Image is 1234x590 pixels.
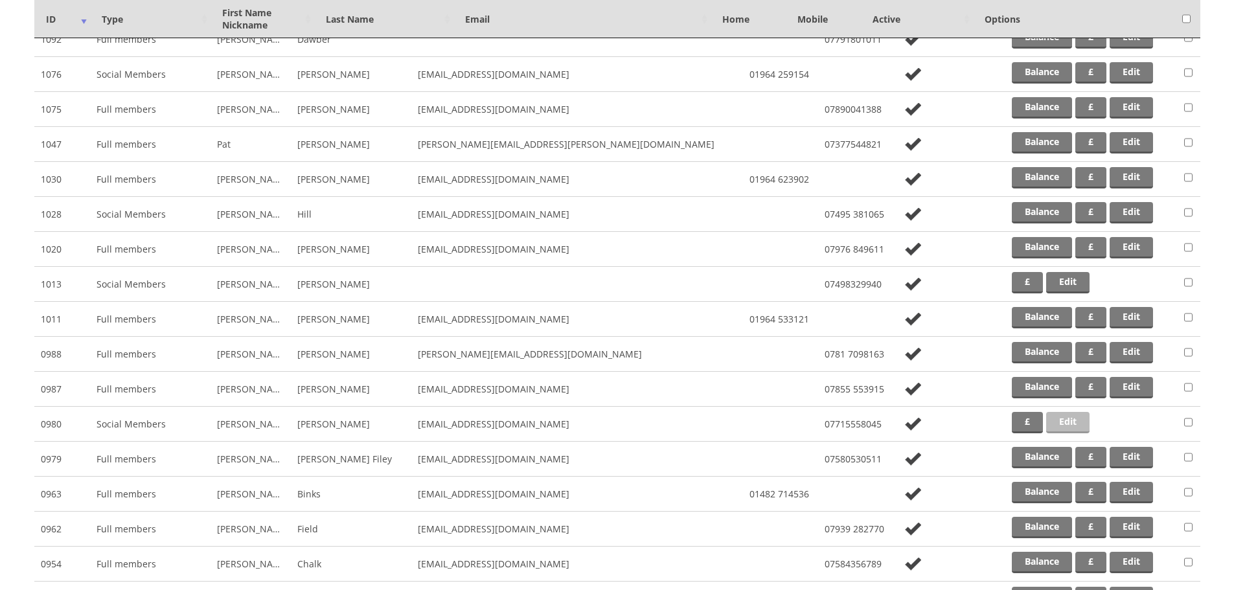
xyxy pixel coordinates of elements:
td: [PERSON_NAME] [211,512,291,547]
td: 07580530511 [818,442,893,477]
img: no [900,276,926,292]
td: 0988 [34,337,90,372]
a: £ [1075,202,1106,223]
img: no [900,556,926,572]
img: no [900,206,926,222]
td: 07890041388 [818,92,893,127]
img: no [900,101,926,117]
td: [PERSON_NAME] [211,442,291,477]
a: £ [1075,377,1106,398]
td: Full members [90,22,211,57]
td: 0987 [34,372,90,407]
td: Binks [291,477,411,512]
td: Full members [90,512,211,547]
a: Balance [1012,552,1072,573]
img: no [900,521,926,537]
strong: £ [1088,310,1093,323]
img: no [900,346,926,362]
a: Balance [1012,97,1072,119]
strong: £ [1025,275,1030,288]
a: £ [1075,167,1106,188]
img: no [900,136,926,152]
td: [PERSON_NAME][EMAIL_ADDRESS][PERSON_NAME][DOMAIN_NAME] [411,127,743,162]
a: £ [1075,482,1106,503]
td: 1013 [34,267,90,302]
td: [EMAIL_ADDRESS][DOMAIN_NAME] [411,162,743,197]
a: Balance [1012,482,1072,503]
td: 0980 [34,407,90,442]
a: Edit [1110,517,1153,538]
a: Edit [1110,307,1153,328]
strong: £ [1088,520,1093,532]
td: Full members [90,232,211,267]
td: [PERSON_NAME] [211,372,291,407]
a: £ [1075,237,1106,258]
strong: £ [1088,65,1093,78]
td: [EMAIL_ADDRESS][DOMAIN_NAME] [411,92,743,127]
a: £ [1075,342,1106,363]
td: [PERSON_NAME] [291,337,411,372]
td: [PERSON_NAME] [211,547,291,582]
td: 07976 849611 [818,232,893,267]
td: 07939 282770 [818,512,893,547]
td: [PERSON_NAME] [291,57,411,92]
td: [PERSON_NAME] [291,267,411,302]
td: 0781 7098163 [818,337,893,372]
td: 0963 [34,477,90,512]
a: Edit [1110,447,1153,468]
td: [EMAIL_ADDRESS][DOMAIN_NAME] [411,477,743,512]
a: Edit [1046,272,1090,293]
td: 0979 [34,442,90,477]
td: 01482 714536 [743,477,818,512]
strong: £ [1088,100,1093,113]
a: £ [1075,447,1106,468]
a: Balance [1012,62,1072,84]
strong: £ [1088,135,1093,148]
a: £ [1012,412,1043,433]
td: 07791801011 [818,22,893,57]
td: 1076 [34,57,90,92]
a: Edit [1046,412,1090,433]
td: Full members [90,302,211,337]
a: Balance [1012,377,1072,398]
a: Balance [1012,202,1072,223]
a: Balance [1012,447,1072,468]
td: Full members [90,92,211,127]
td: [EMAIL_ADDRESS][DOMAIN_NAME] [411,512,743,547]
a: Balance [1012,307,1072,328]
img: no [900,31,926,47]
td: 1020 [34,232,90,267]
a: Edit [1110,97,1153,119]
td: [PERSON_NAME] [211,407,291,442]
td: [EMAIL_ADDRESS][DOMAIN_NAME] [411,372,743,407]
img: no [900,486,926,502]
td: [PERSON_NAME] [211,232,291,267]
a: £ [1075,62,1106,84]
td: [PERSON_NAME] [291,162,411,197]
td: [EMAIL_ADDRESS][DOMAIN_NAME] [411,547,743,582]
strong: £ [1088,205,1093,218]
td: 0954 [34,547,90,582]
img: no [900,381,926,397]
a: Edit [1110,552,1153,573]
td: [PERSON_NAME] [291,372,411,407]
a: Balance [1012,167,1072,188]
td: 0962 [34,512,90,547]
td: [PERSON_NAME] Filey [291,442,411,477]
td: Social Members [90,267,211,302]
a: £ [1075,307,1106,328]
td: [EMAIL_ADDRESS][DOMAIN_NAME] [411,302,743,337]
td: 07584356789 [818,547,893,582]
img: no [900,241,926,257]
td: Hill [291,197,411,232]
td: [PERSON_NAME][EMAIL_ADDRESS][DOMAIN_NAME] [411,337,743,372]
td: 01964 259154 [743,57,818,92]
a: Edit [1110,62,1153,84]
a: Edit [1110,237,1153,258]
td: 07498329940 [818,267,893,302]
strong: £ [1088,555,1093,567]
td: Social Members [90,197,211,232]
td: [EMAIL_ADDRESS][DOMAIN_NAME] [411,197,743,232]
td: Full members [90,477,211,512]
strong: £ [1088,450,1093,462]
